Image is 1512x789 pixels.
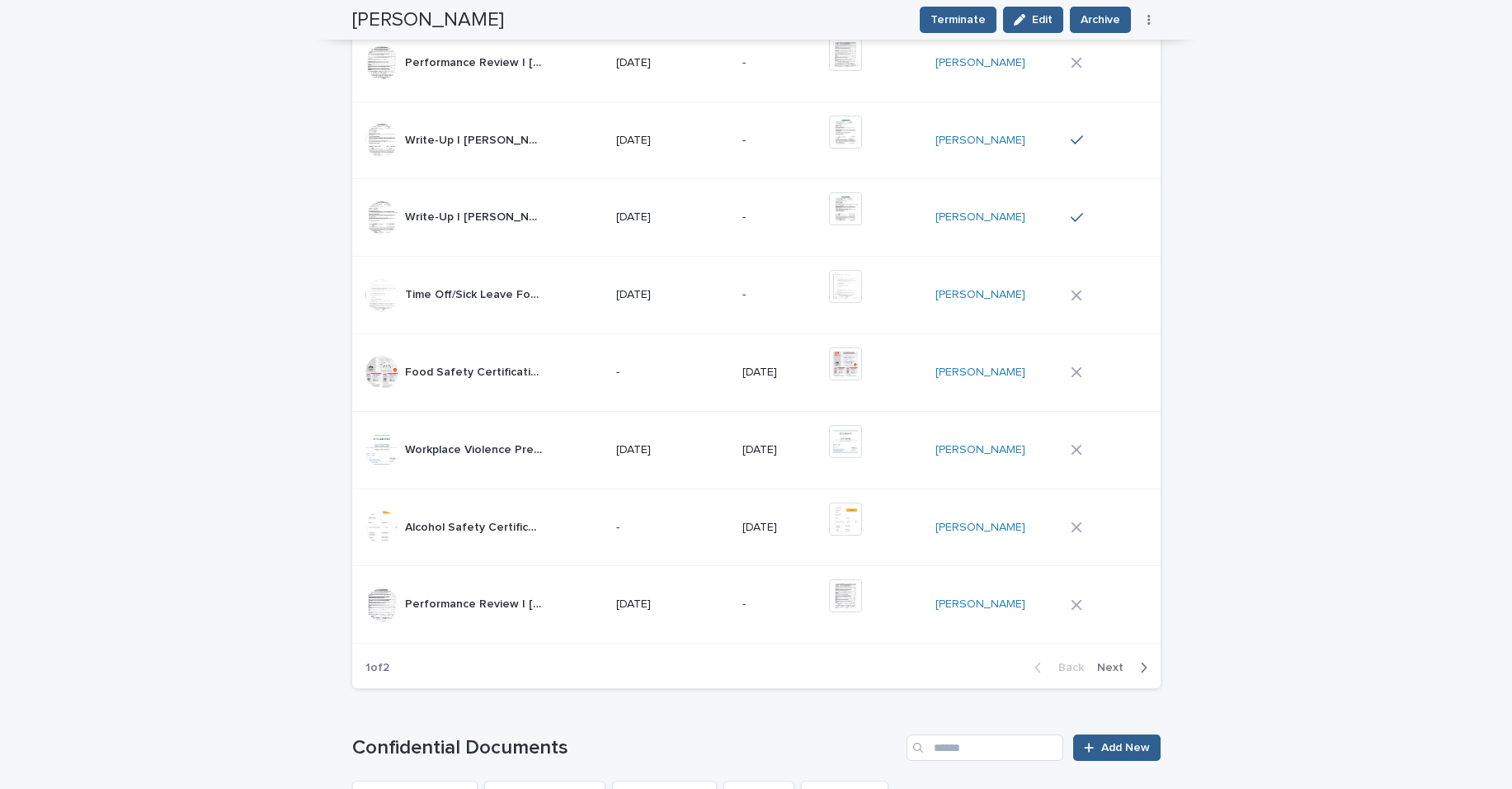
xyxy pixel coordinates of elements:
p: - [742,210,816,224]
p: [DATE] [742,521,816,535]
a: [PERSON_NAME] [935,443,1025,457]
a: [PERSON_NAME] [935,56,1025,70]
button: Archive [1070,7,1131,33]
p: Write-Up | Lopez Curiel | Blue Plate Taco [405,130,546,148]
p: Performance Review | Lopez Curiel | Blue Plate Taco [405,594,546,612]
a: [PERSON_NAME] [935,288,1025,302]
p: [DATE] [616,210,728,224]
a: [PERSON_NAME] [935,366,1025,380]
button: Back [1021,660,1090,675]
p: [DATE] [616,443,728,457]
p: [DATE] [616,56,728,70]
a: [PERSON_NAME] [935,598,1025,612]
tr: Time Off/Sick Leave Form (Upload Existing Documentation) | [PERSON_NAME] | Blue Plate TacoTime Of... [352,257,1161,334]
tr: Workplace Violence Prevention Certification | [PERSON_NAME] | Blue Plate TacoWorkplace Violence P... [352,411,1161,489]
p: - [742,56,816,70]
p: [DATE] [742,366,816,380]
p: - [742,598,816,612]
p: Food Safety Certification | Lopez Curiel | Blue Plate Taco [405,362,546,380]
h1: Confidential Documents [352,736,901,760]
a: [PERSON_NAME] [935,210,1025,224]
a: [PERSON_NAME] [935,134,1025,148]
a: Add New [1073,735,1160,761]
input: Search [907,735,1063,761]
p: 1 of 2 [352,648,403,688]
p: [DATE] [616,598,728,612]
p: [DATE] [742,443,816,457]
p: Performance Review | Lopez Curiel | Blue Plate Taco [405,53,546,70]
a: [PERSON_NAME] [935,521,1025,535]
tr: Performance Review | [PERSON_NAME] | Blue Plate TacoPerformance Review | [PERSON_NAME] | Blue Pla... [352,24,1161,102]
button: Edit [1003,7,1063,33]
tr: Write-Up | [PERSON_NAME] | Blue Plate TacoWrite-Up | [PERSON_NAME] | Blue Plate Taco [DATE]-[PERS... [352,102,1161,179]
span: Archive [1081,12,1120,28]
p: Write-Up | Lopez Curiel | Blue Plate Taco [405,207,546,224]
tr: Food Safety Certification | [PERSON_NAME] | Blue Plate TacoFood Safety Certification | [PERSON_NA... [352,333,1161,411]
p: Time Off/Sick Leave Form (Upload Existing Documentation) | Lopez Curiel | Blue Plate Taco [405,285,546,302]
p: - [616,366,728,380]
tr: Performance Review | [PERSON_NAME] | Blue Plate TacoPerformance Review | [PERSON_NAME] | Blue Pla... [352,566,1161,644]
p: [DATE] [616,288,728,302]
p: Alcohol Safety Certification | Lopez Curiel | Blue Plate Taco [405,517,546,535]
h2: [PERSON_NAME] [352,8,504,32]
tr: Alcohol Safety Certification | [PERSON_NAME] | Blue Plate TacoAlcohol Safety Certification | [PER... [352,489,1161,566]
span: Back [1048,662,1084,673]
p: - [742,134,816,148]
span: Next [1097,662,1133,673]
span: Edit [1032,14,1053,26]
p: - [742,288,816,302]
span: Add New [1101,742,1150,754]
button: Next [1090,660,1161,675]
p: Workplace Violence Prevention Certification | Lopez Curiel | Blue Plate Taco [405,440,546,457]
tr: Write-Up | [PERSON_NAME] | Blue Plate TacoWrite-Up | [PERSON_NAME] | Blue Plate Taco [DATE]-[PERS... [352,179,1161,257]
p: - [616,521,728,535]
span: Terminate [930,12,986,28]
button: Terminate [920,7,996,33]
p: [DATE] [616,134,728,148]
